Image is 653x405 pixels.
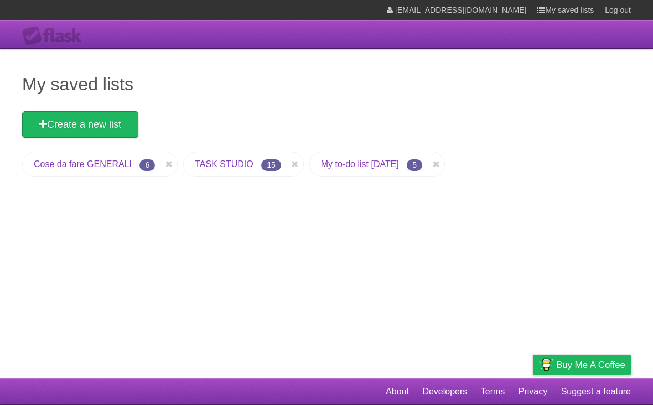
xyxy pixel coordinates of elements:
[481,381,505,402] a: Terms
[407,159,422,171] span: 5
[422,381,467,402] a: Developers
[561,381,631,402] a: Suggest a feature
[533,355,631,375] a: Buy me a coffee
[22,26,89,46] div: Flask
[261,159,281,171] span: 15
[22,71,631,97] h1: My saved lists
[519,381,547,402] a: Privacy
[538,355,553,374] img: Buy me a coffee
[321,159,399,169] a: My to-do list [DATE]
[195,159,253,169] a: TASK STUDIO
[386,381,409,402] a: About
[34,159,132,169] a: Cose da fare GENERALI
[22,111,138,138] a: Create a new list
[556,355,625,375] span: Buy me a coffee
[139,159,155,171] span: 6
